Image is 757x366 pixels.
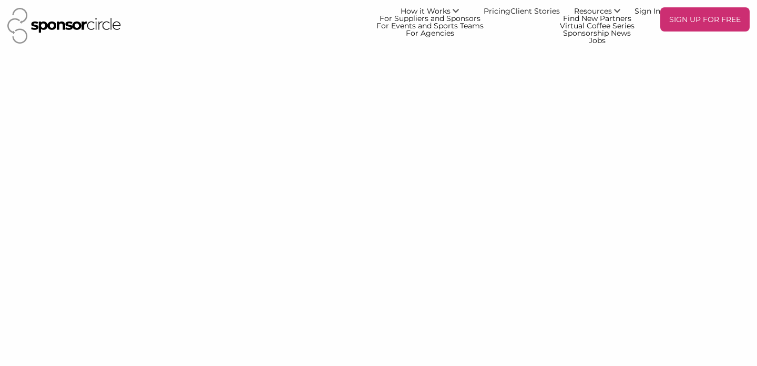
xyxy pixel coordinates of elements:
a: Client Stories [510,7,560,15]
a: How it Works [376,7,484,15]
a: Sign In [635,7,660,15]
a: Find New Partners [560,15,635,22]
img: Sponsor Circle Logo [7,8,121,44]
a: For Agencies [376,29,484,37]
p: SIGN UP FOR FREE [664,12,745,27]
span: How it Works [401,6,451,16]
a: Jobs [560,37,635,44]
a: Sponsorship News [560,29,635,37]
a: Resources [560,7,635,15]
a: For Suppliers and Sponsors [376,15,484,22]
span: Resources [574,6,612,16]
a: SIGN UP FOR FREE [660,7,750,44]
a: For Events and Sports Teams [376,22,484,29]
a: Pricing [484,7,510,15]
a: Virtual Coffee Series [560,22,635,29]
